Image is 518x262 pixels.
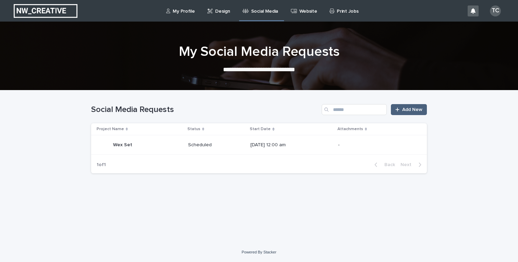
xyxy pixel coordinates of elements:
button: Next [398,162,427,168]
h1: My Social Media Requests [91,43,427,60]
a: Powered By Stacker [242,250,276,254]
span: Next [400,162,416,167]
tr: Wex SetWex Set Scheduled[DATE] 12:00 am- [91,135,427,155]
input: Search [322,104,387,115]
span: Back [380,162,395,167]
p: 1 of 1 [91,157,111,173]
span: Add New [402,107,422,112]
p: Scheduled [188,142,245,148]
p: Project Name [97,125,124,133]
p: Wex Set [113,141,134,148]
img: EUIbKjtiSNGbmbK7PdmN [14,4,77,18]
button: Back [369,162,398,168]
p: - [338,142,416,148]
a: Add New [391,104,427,115]
p: Attachments [337,125,363,133]
p: Status [187,125,200,133]
p: Start Date [250,125,271,133]
h1: Social Media Requests [91,105,319,115]
div: TC [490,5,501,16]
p: [DATE] 12:00 am [250,142,333,148]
